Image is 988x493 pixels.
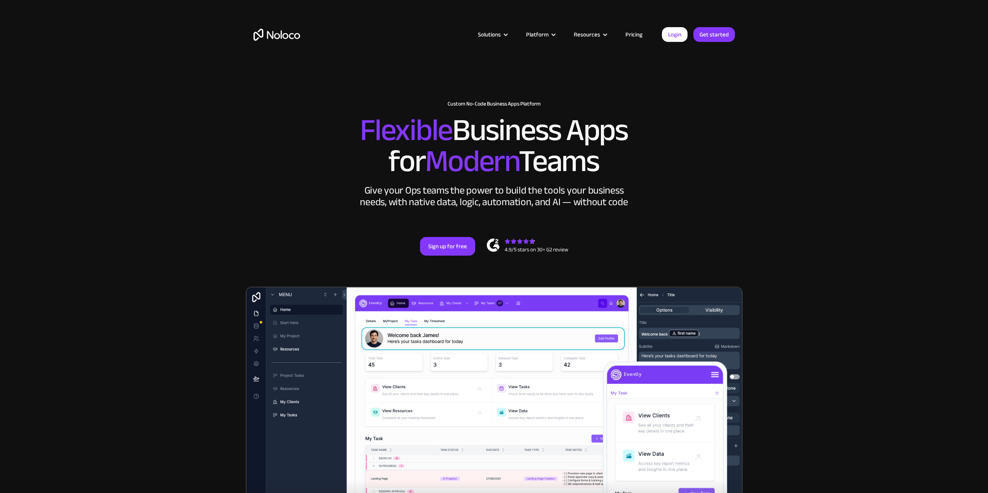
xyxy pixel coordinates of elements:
span: Flexible [360,101,452,159]
div: Give your Ops teams the power to build the tools your business needs, with native data, logic, au... [358,185,630,208]
div: Platform [526,29,549,40]
div: Solutions [478,29,501,40]
a: home [254,29,300,41]
span: Modern [425,132,519,190]
div: Resources [574,29,600,40]
div: Platform [516,29,564,40]
a: Login [662,27,688,42]
h1: Custom No-Code Business Apps Platform [254,101,735,107]
a: Sign up for free [420,237,475,256]
h2: Business Apps for Teams [254,115,735,177]
a: Pricing [616,29,652,40]
a: Get started [693,27,735,42]
div: Solutions [468,29,516,40]
div: Resources [564,29,616,40]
